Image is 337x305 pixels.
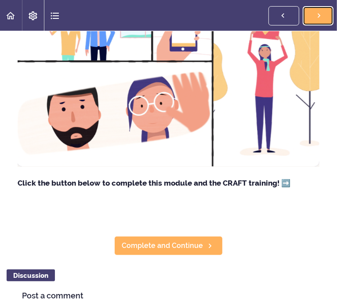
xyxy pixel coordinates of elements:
[22,291,315,300] h4: Post a comment
[28,11,38,21] svg: Settings Menu
[7,269,55,281] div: Discussion
[5,11,16,21] svg: Back to course curriculum
[18,179,290,187] strong: Click the button below to complete this module and the CRAFT training! ➡️
[50,11,60,21] svg: Course Sidebar
[122,240,203,251] span: Complete and Continue
[114,236,223,255] a: Complete and Continue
